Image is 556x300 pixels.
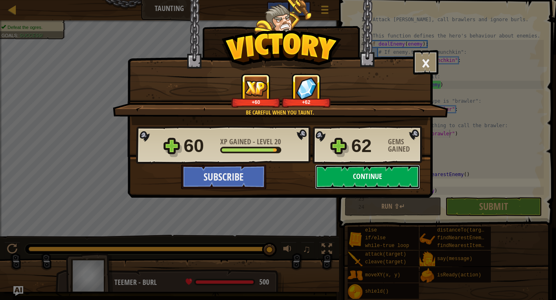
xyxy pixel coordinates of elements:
div: Gems Gained [388,138,425,153]
div: - [220,138,281,146]
span: Level [255,137,274,147]
img: XP Gained [245,80,267,96]
div: 62 [351,133,383,159]
span: XP Gained [220,137,253,147]
button: Continue [315,165,420,189]
div: Be careful when you taunt. [151,108,408,117]
img: Victory [221,30,341,71]
div: +60 [233,99,279,105]
div: +62 [283,99,329,105]
div: 60 [184,133,215,159]
img: Gems Gained [296,77,317,99]
button: × [413,50,438,75]
span: 20 [274,137,281,147]
button: Subscribe [181,165,266,189]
